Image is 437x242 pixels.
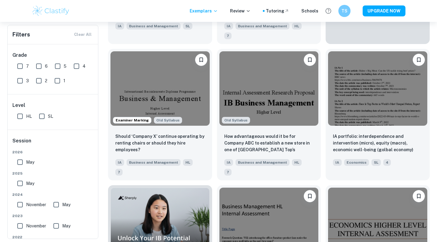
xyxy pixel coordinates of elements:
[413,190,425,202] button: Bookmark
[323,6,334,16] button: Help and Feedback
[12,137,94,149] h6: Session
[292,159,302,166] span: HL
[413,54,425,66] button: Bookmark
[333,159,342,166] span: IA
[183,23,192,29] span: SL
[12,52,94,59] h6: Grade
[190,8,218,14] p: Exemplars
[12,234,94,240] span: 2022
[222,117,250,124] span: Old Syllabus
[292,23,302,29] span: HL
[26,113,32,120] span: HL
[63,77,65,84] span: 1
[344,159,369,166] span: Economics
[45,77,47,84] span: 2
[304,190,316,202] button: Bookmark
[266,8,289,14] a: Tutoring
[26,159,34,165] span: May
[12,192,94,197] span: 2024
[154,117,182,124] span: Old Syllabus
[230,8,251,14] p: Review
[26,201,46,208] span: November
[115,159,124,166] span: IA
[224,23,233,29] span: IA
[115,133,205,153] p: Should ‘Company X’ continue operating by renting chairs or should they hire employees?
[235,23,290,29] span: Business and Management
[235,159,290,166] span: Business and Management
[48,113,53,120] span: SL
[224,32,232,39] span: 7
[115,23,124,29] span: IA
[326,49,430,180] a: BookmarkIA portfolio: interdependence and intervention (micro), equity (macro), economic well-bei...
[26,223,46,229] span: November
[108,49,212,180] a: Examiner MarkingStarting from the May 2024 session, the Business IA requirements have changed. It...
[224,133,314,154] p: How advantageous would it be for Company ABC to establish a new store in one of Lima Top’s distri...
[12,213,94,219] span: 2023
[12,171,94,176] span: 2025
[183,159,193,166] span: HL
[338,5,351,17] button: TS
[113,118,151,123] span: Examiner Marking
[110,51,210,126] img: Business and Management IA example thumbnail: Should ‘Company X’ continue operating by
[328,51,427,126] img: Economics IA example thumbnail: IA portfolio: interdependence and interv
[62,223,70,229] span: May
[224,159,233,166] span: IA
[224,169,232,176] span: 7
[26,77,29,84] span: 3
[363,5,405,16] button: UPGRADE NOW
[26,63,29,70] span: 7
[341,8,348,14] h6: TS
[127,159,181,166] span: Business and Management
[371,159,381,166] span: SL
[222,117,250,124] div: Starting from the May 2024 session, the Business IA requirements have changed. It's OK to refer t...
[217,49,321,180] a: Starting from the May 2024 session, the Business IA requirements have changed. It's OK to refer t...
[12,30,30,39] h6: Filters
[219,51,319,126] img: Business and Management IA example thumbnail: How advantageous would it be for Company
[383,159,391,166] span: 4
[12,149,94,155] span: 2026
[45,63,48,70] span: 6
[115,169,123,176] span: 7
[26,180,34,187] span: May
[12,102,94,109] h6: Level
[32,5,70,17] img: Clastify logo
[62,201,70,208] span: May
[127,23,181,29] span: Business and Management
[301,8,318,14] a: Schools
[83,63,86,70] span: 4
[64,63,66,70] span: 5
[154,117,182,124] div: Starting from the May 2024 session, the Business IA requirements have changed. It's OK to refer t...
[333,133,422,153] p: IA portfolio: interdependence and intervention (micro), equity (macro), economic well-being (golb...
[195,54,207,66] button: Bookmark
[304,54,316,66] button: Bookmark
